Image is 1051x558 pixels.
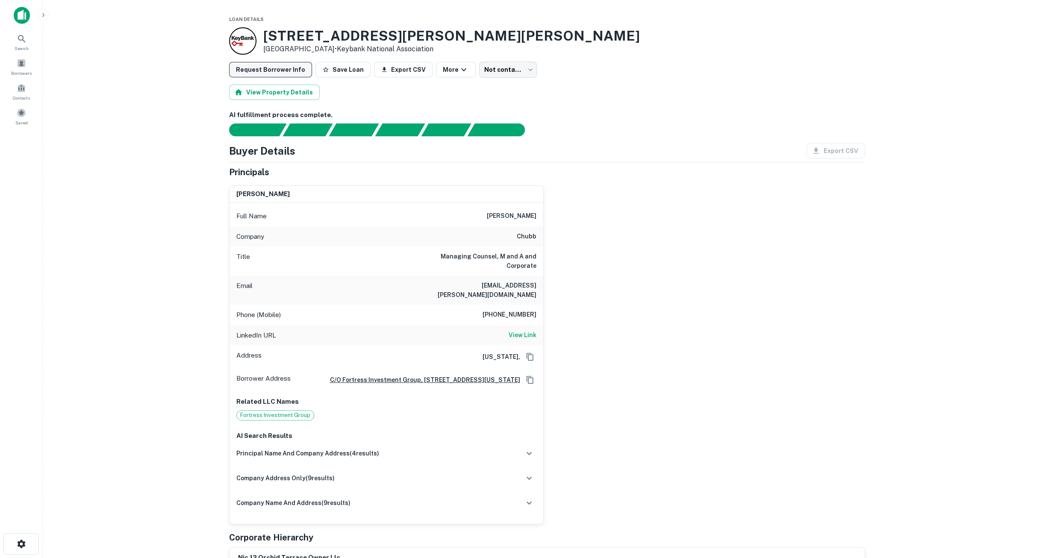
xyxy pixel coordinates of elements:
[524,373,536,386] button: Copy Address
[374,62,433,77] button: Export CSV
[329,123,379,136] div: Documents found, AI parsing details...
[323,375,520,385] a: c/o fortress investment group, [STREET_ADDRESS][US_STATE]
[236,189,290,199] h6: [PERSON_NAME]
[236,473,335,483] h6: company address only ( 9 results)
[375,123,425,136] div: Principals found, AI now looking for contact information...
[11,70,32,76] span: Borrowers
[283,123,333,136] div: Your request is received and processing...
[236,211,267,221] p: Full Name
[236,498,350,508] h6: company name and address ( 9 results)
[236,396,536,407] p: Related LLC Names
[436,62,476,77] button: More
[229,143,295,159] h4: Buyer Details
[487,211,536,221] h6: [PERSON_NAME]
[15,45,29,52] span: Search
[3,80,40,103] a: Contacts
[263,44,640,54] p: [GEOGRAPHIC_DATA] •
[476,352,520,361] h6: [US_STATE],
[229,166,269,179] h5: Principals
[14,7,30,24] img: capitalize-icon.png
[483,310,536,320] h6: [PHONE_NUMBER]
[229,110,865,120] h6: AI fulfillment process complete.
[13,94,30,101] span: Contacts
[434,281,536,300] h6: [EMAIL_ADDRESS][PERSON_NAME][DOMAIN_NAME]
[509,330,536,341] a: View Link
[219,123,283,136] div: Sending borrower request to AI...
[229,17,264,22] span: Loan Details
[3,30,40,53] a: Search
[236,281,253,300] p: Email
[421,123,471,136] div: Principals found, still searching for contact information. This may take time...
[434,252,536,270] h6: Managing Counsel, M and A and Corporate
[509,330,536,340] h6: View Link
[229,531,313,544] h5: Corporate Hierarchy
[236,252,250,270] p: Title
[468,123,535,136] div: AI fulfillment process complete.
[236,373,291,386] p: Borrower Address
[236,330,276,341] p: LinkedIn URL
[236,431,536,441] p: AI Search Results
[315,62,371,77] button: Save Loan
[229,85,320,100] button: View Property Details
[236,449,379,458] h6: principal name and company address ( 4 results)
[229,62,312,77] button: Request Borrower Info
[479,62,537,78] div: Not contacted
[236,232,264,242] p: Company
[263,28,640,44] h3: [STREET_ADDRESS][PERSON_NAME][PERSON_NAME]
[3,55,40,78] a: Borrowers
[524,350,536,363] button: Copy Address
[517,232,536,242] h6: chubb
[236,350,262,363] p: Address
[337,45,433,53] a: Keybank National Association
[15,119,28,126] span: Saved
[236,310,281,320] p: Phone (Mobile)
[3,105,40,128] a: Saved
[237,411,314,420] span: Fortress Investment Group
